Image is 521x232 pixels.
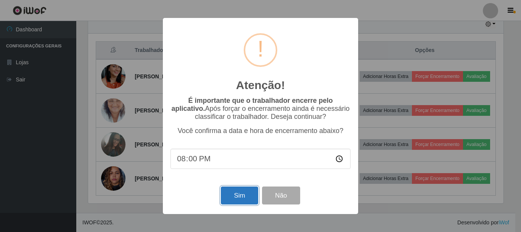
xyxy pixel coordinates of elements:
h2: Atenção! [236,78,285,92]
button: Sim [221,187,258,204]
p: Você confirma a data e hora de encerramento abaixo? [170,127,351,135]
button: Não [262,187,300,204]
b: É importante que o trabalhador encerre pelo aplicativo. [171,97,333,112]
p: Após forçar o encerramento ainda é necessário classificar o trabalhador. Deseja continuar? [170,97,351,121]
